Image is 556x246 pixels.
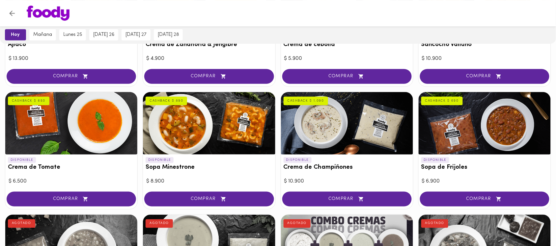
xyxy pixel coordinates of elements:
[421,41,548,48] h3: Sancocho Valluno
[10,32,21,38] span: hoy
[125,32,147,38] span: [DATE] 27
[284,178,410,185] div: $ 10.900
[9,178,134,185] div: $ 6.500
[154,29,183,40] button: [DATE] 28
[421,157,449,163] p: DISPONIBLE
[419,92,551,155] div: Sopa de Frijoles
[420,69,549,84] button: COMPRAR
[518,208,549,239] iframe: Messagebird Livechat Widget
[282,192,412,207] button: COMPRAR
[5,29,26,40] button: hoy
[158,32,179,38] span: [DATE] 28
[420,192,549,207] button: COMPRAR
[59,29,86,40] button: lunes 25
[15,196,128,202] span: COMPRAR
[284,219,311,228] div: AGOTADO
[284,157,312,163] p: DISPONIBLE
[282,69,412,84] button: COMPRAR
[421,97,463,105] div: CASHBACK $ 690
[122,29,151,40] button: [DATE] 27
[281,92,413,155] div: Crema de Champiñones
[146,55,272,62] div: $ 4.900
[4,5,20,21] button: Volver
[284,97,328,105] div: CASHBACK $ 1.090
[8,157,36,163] p: DISPONIBLE
[146,164,272,171] h3: Sopa Minestrone
[89,29,118,40] button: [DATE] 26
[428,196,541,202] span: COMPRAR
[93,32,114,38] span: [DATE] 26
[422,55,547,62] div: $ 10.900
[7,192,136,207] button: COMPRAR
[8,164,135,171] h3: Crema de Tomate
[63,32,82,38] span: lunes 25
[421,164,548,171] h3: Sopa de Frijoles
[7,69,136,84] button: COMPRAR
[33,32,52,38] span: mañana
[5,92,137,155] div: Crema de Tomate
[291,74,403,79] span: COMPRAR
[291,196,403,202] span: COMPRAR
[146,178,272,185] div: $ 8.900
[8,219,35,228] div: AGOTADO
[421,219,449,228] div: AGOTADO
[15,74,128,79] span: COMPRAR
[29,29,56,40] button: mañana
[153,74,265,79] span: COMPRAR
[284,55,410,62] div: $ 5.900
[146,219,173,228] div: AGOTADO
[144,69,274,84] button: COMPRAR
[284,41,410,48] h3: Crema de cebolla
[284,164,410,171] h3: Crema de Champiñones
[144,192,274,207] button: COMPRAR
[153,196,265,202] span: COMPRAR
[428,74,541,79] span: COMPRAR
[146,41,272,48] h3: Crema de Zanahoria & Jengibre
[8,41,135,48] h3: Ajiaco
[422,178,547,185] div: $ 6.900
[27,6,69,21] img: logo.png
[143,92,275,155] div: Sopa Minestrone
[146,97,187,105] div: CASHBACK $ 890
[146,157,174,163] p: DISPONIBLE
[9,55,134,62] div: $ 13.900
[8,97,49,105] div: CASHBACK $ 650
